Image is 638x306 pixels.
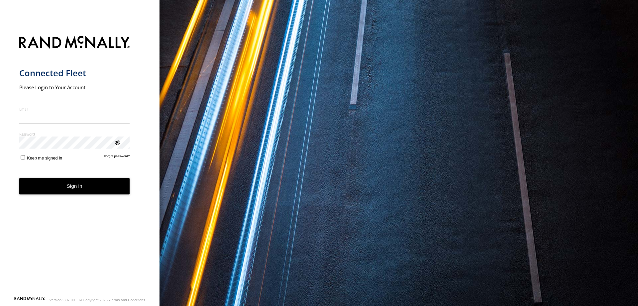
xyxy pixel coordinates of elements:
[110,298,145,302] a: Terms and Conditions
[104,154,130,160] a: Forgot password?
[19,84,130,91] h2: Please Login to Your Account
[19,35,130,52] img: Rand McNally
[19,32,141,296] form: main
[19,132,130,137] label: Password
[14,297,45,303] a: Visit our Website
[114,139,120,146] div: ViewPassword
[21,155,25,159] input: Keep me signed in
[50,298,75,302] div: Version: 307.00
[79,298,145,302] div: © Copyright 2025 -
[19,68,130,79] h1: Connected Fleet
[19,178,130,194] button: Sign in
[27,155,62,160] span: Keep me signed in
[19,107,130,112] label: Email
